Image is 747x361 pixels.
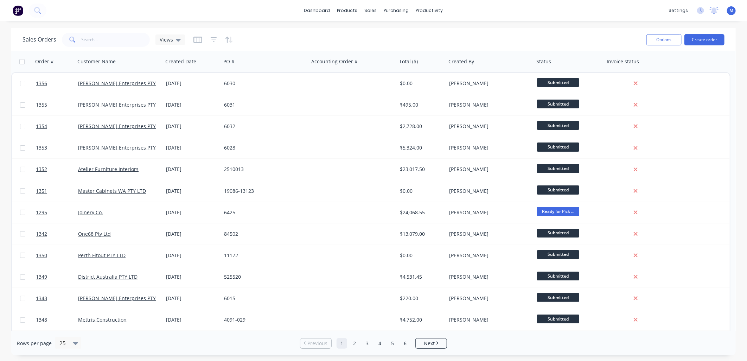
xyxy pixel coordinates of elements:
[36,116,78,137] a: 1354
[449,80,527,87] div: [PERSON_NAME]
[537,121,579,130] span: Submitted
[78,123,166,129] a: [PERSON_NAME] Enterprises PTY LTD
[665,5,691,16] div: settings
[36,94,78,115] a: 1355
[537,315,579,323] span: Submitted
[224,230,302,237] div: 84502
[537,250,579,259] span: Submitted
[36,73,78,94] a: 1356
[13,5,23,16] img: Factory
[400,80,441,87] div: $0.00
[400,252,441,259] div: $0.00
[537,185,579,194] span: Submitted
[166,209,218,216] div: [DATE]
[23,36,56,43] h1: Sales Orders
[224,273,302,280] div: 525520
[36,295,47,302] span: 1343
[78,316,127,323] a: Mettris Construction
[224,80,302,87] div: 6030
[449,123,527,130] div: [PERSON_NAME]
[36,266,78,287] a: 1349
[361,5,381,16] div: sales
[36,144,47,151] span: 1353
[224,316,302,323] div: 4091-029
[82,33,150,47] input: Search...
[400,144,441,151] div: $5,324.00
[78,144,166,151] a: [PERSON_NAME] Enterprises PTY LTD
[300,340,331,347] a: Previous page
[166,295,218,302] div: [DATE]
[166,166,218,173] div: [DATE]
[78,166,139,172] a: Atelier Furniture Interiors
[166,188,218,195] div: [DATE]
[78,230,111,237] a: One68 Pty Ltd
[399,58,418,65] div: Total ($)
[35,58,54,65] div: Order #
[224,295,302,302] div: 6015
[308,340,328,347] span: Previous
[400,273,441,280] div: $4,531.45
[224,144,302,151] div: 6028
[36,137,78,158] a: 1353
[36,252,47,259] span: 1350
[36,316,47,323] span: 1348
[684,34,724,45] button: Create order
[166,273,218,280] div: [DATE]
[537,293,579,302] span: Submitted
[36,188,47,195] span: 1351
[36,202,78,223] a: 1295
[36,245,78,266] a: 1350
[36,159,78,180] a: 1352
[36,288,78,309] a: 1343
[537,207,579,216] span: Ready for Pick ...
[449,273,527,280] div: [PERSON_NAME]
[78,209,103,216] a: Joinery Co.
[381,5,413,16] div: purchasing
[77,58,116,65] div: Customer Name
[387,338,398,349] a: Page 5
[224,166,302,173] div: 2510013
[449,316,527,323] div: [PERSON_NAME]
[78,273,138,280] a: District Australia PTY LTD
[160,36,173,43] span: Views
[448,58,474,65] div: Created By
[449,230,527,237] div: [PERSON_NAME]
[400,166,441,173] div: $23,017.50
[400,188,441,195] div: $0.00
[36,123,47,130] span: 1354
[449,295,527,302] div: [PERSON_NAME]
[449,188,527,195] div: [PERSON_NAME]
[413,5,447,16] div: productivity
[78,188,146,194] a: Master Cabinets WA PTY LTD
[537,100,579,108] span: Submitted
[224,252,302,259] div: 11172
[36,166,47,173] span: 1352
[400,123,441,130] div: $2,728.00
[424,340,435,347] span: Next
[400,316,441,323] div: $4,752.00
[17,340,52,347] span: Rows per page
[400,101,441,108] div: $495.00
[36,223,78,245] a: 1342
[400,338,410,349] a: Page 6
[537,272,579,280] span: Submitted
[449,166,527,173] div: [PERSON_NAME]
[416,340,447,347] a: Next page
[537,78,579,87] span: Submitted
[537,229,579,237] span: Submitted
[166,230,218,237] div: [DATE]
[36,80,47,87] span: 1356
[36,273,47,280] span: 1349
[36,230,47,237] span: 1342
[400,230,441,237] div: $13,079.00
[166,252,218,259] div: [DATE]
[362,338,372,349] a: Page 3
[78,101,166,108] a: [PERSON_NAME] Enterprises PTY LTD
[334,5,361,16] div: products
[36,309,78,330] a: 1348
[449,209,527,216] div: [PERSON_NAME]
[78,252,126,259] a: Perth Fitout PTY LTD
[311,58,358,65] div: Accounting Order #
[36,101,47,108] span: 1355
[607,58,639,65] div: Invoice status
